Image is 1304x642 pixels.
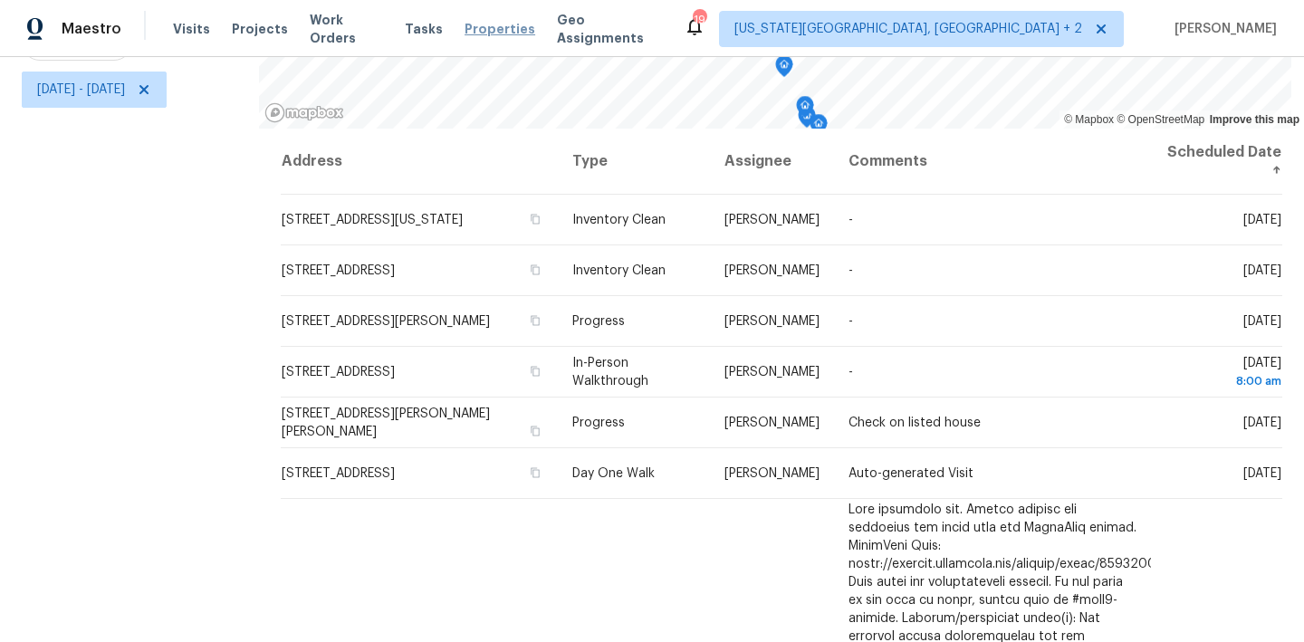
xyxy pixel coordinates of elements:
span: Geo Assignments [557,11,662,47]
div: Map marker [798,106,816,134]
span: In-Person Walkthrough [572,357,648,388]
span: - [849,366,853,378]
a: Improve this map [1210,113,1299,126]
button: Copy Address [527,465,543,481]
span: [DATE] [1243,315,1281,328]
th: Address [281,129,558,195]
span: - [849,315,853,328]
span: [DATE] [1243,264,1281,277]
span: Inventory Clean [572,264,666,277]
button: Copy Address [527,262,543,278]
span: [PERSON_NAME] [724,417,820,429]
a: Mapbox homepage [264,102,344,123]
button: Copy Address [527,423,543,439]
div: 19 [693,11,705,29]
div: 8:00 am [1165,372,1281,390]
span: [PERSON_NAME] [1167,20,1277,38]
button: Copy Address [527,363,543,379]
span: [PERSON_NAME] [724,315,820,328]
span: [PERSON_NAME] [724,467,820,480]
span: [STREET_ADDRESS][US_STATE] [282,214,463,226]
th: Scheduled Date ↑ [1151,129,1282,195]
span: Check on listed house [849,417,981,429]
div: Map marker [810,114,828,142]
span: - [849,264,853,277]
span: Projects [232,20,288,38]
th: Type [558,129,710,195]
span: [US_STATE][GEOGRAPHIC_DATA], [GEOGRAPHIC_DATA] + 2 [734,20,1082,38]
div: Map marker [775,55,793,83]
span: [DATE] [1243,214,1281,226]
div: Map marker [796,96,814,124]
span: Auto-generated Visit [849,467,973,480]
span: [STREET_ADDRESS] [282,366,395,378]
th: Assignee [710,129,834,195]
span: Maestro [62,20,121,38]
span: [PERSON_NAME] [724,214,820,226]
span: [DATE] - [DATE] [37,81,125,99]
span: Visits [173,20,210,38]
span: - [849,214,853,226]
span: [DATE] [1243,467,1281,480]
span: [STREET_ADDRESS] [282,467,395,480]
span: Progress [572,315,625,328]
a: Mapbox [1064,113,1114,126]
span: Properties [465,20,535,38]
span: [DATE] [1243,417,1281,429]
th: Comments [834,129,1151,195]
span: [DATE] [1165,357,1281,390]
span: [PERSON_NAME] [724,366,820,378]
span: [STREET_ADDRESS] [282,264,395,277]
button: Copy Address [527,211,543,227]
span: Inventory Clean [572,214,666,226]
span: [STREET_ADDRESS][PERSON_NAME] [282,315,490,328]
button: Copy Address [527,312,543,329]
span: Day One Walk [572,467,655,480]
span: Work Orders [310,11,383,47]
span: Tasks [405,23,443,35]
span: Progress [572,417,625,429]
span: [STREET_ADDRESS][PERSON_NAME][PERSON_NAME] [282,407,490,438]
span: [PERSON_NAME] [724,264,820,277]
a: OpenStreetMap [1117,113,1204,126]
